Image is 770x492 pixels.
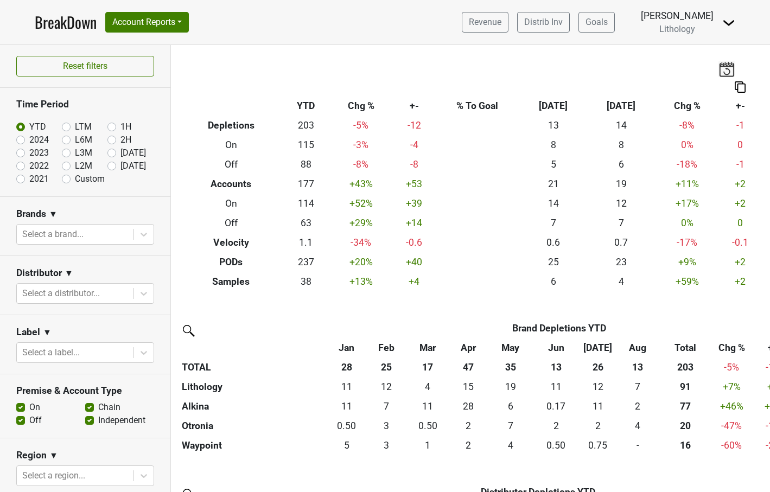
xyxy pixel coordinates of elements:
[179,233,283,252] th: Velocity
[369,399,404,413] div: 7
[393,97,436,116] th: +-
[329,252,393,272] td: +20 %
[519,272,587,291] td: 6
[519,213,587,233] td: 7
[393,233,436,252] td: -0.6
[587,213,655,233] td: 7
[29,401,40,414] label: On
[283,272,329,291] td: 38
[655,155,718,175] td: -18 %
[579,338,616,357] th: Jul: activate to sort column ascending
[533,338,579,357] th: Jun: activate to sort column ascending
[661,419,709,433] div: 20
[327,377,366,397] td: 11.413
[659,416,711,436] th: 19.750
[369,380,404,394] div: 12
[655,272,718,291] td: +59 %
[393,116,436,136] td: -12
[519,252,587,272] td: 25
[393,136,436,155] td: -4
[719,233,762,252] td: -0.1
[711,338,752,357] th: Chg %: activate to sort column ascending
[616,377,659,397] td: 7.416
[519,194,587,214] td: 14
[519,116,587,136] td: 13
[587,233,655,252] td: 0.7
[452,419,486,433] div: 2
[29,146,49,159] label: 2023
[367,436,406,455] td: 3
[327,357,366,377] th: 28
[406,397,449,416] td: 11.166
[29,120,46,133] label: YTD
[655,175,718,194] td: +11 %
[449,338,488,357] th: Apr: activate to sort column ascending
[711,397,752,416] td: +46 %
[43,326,52,339] span: ▼
[491,419,531,433] div: 7
[536,399,577,413] div: 0.17
[449,436,488,455] td: 2.164
[367,318,752,338] th: Brand Depletions YTD
[488,357,533,377] th: 35
[369,419,404,433] div: 3
[619,399,656,413] div: 2
[179,213,283,233] th: Off
[327,338,366,357] th: Jan: activate to sort column ascending
[462,12,508,33] a: Revenue
[406,377,449,397] td: 3.917
[327,416,366,436] td: 0.5
[49,208,58,221] span: ▼
[718,61,735,76] img: last_updated_date
[619,380,656,394] div: 7
[616,416,659,436] td: 3.75
[105,12,189,33] button: Account Reports
[393,272,436,291] td: +4
[120,133,131,146] label: 2H
[641,9,714,23] div: [PERSON_NAME]
[393,194,436,214] td: +39
[488,338,533,357] th: May: activate to sort column ascending
[29,414,42,427] label: Off
[533,416,579,436] td: 1.5
[491,380,531,394] div: 19
[587,272,655,291] td: 4
[587,116,655,136] td: 14
[329,116,393,136] td: -5 %
[724,362,739,373] span: -5%
[329,136,393,155] td: -3 %
[16,327,40,338] h3: Label
[659,377,711,397] th: 90.737
[587,97,655,116] th: [DATE]
[179,397,327,416] th: Alkina
[179,116,283,136] th: Depletions
[75,146,92,159] label: L3M
[329,155,393,175] td: -8 %
[533,357,579,377] th: 13
[35,11,97,34] a: BreakDown
[579,357,616,377] th: 26
[536,380,577,394] div: 11
[329,399,364,413] div: 11
[65,267,73,280] span: ▼
[659,357,711,377] th: 203
[488,416,533,436] td: 6.5
[579,397,616,416] td: 11
[16,385,154,397] h3: Premise & Account Type
[29,133,49,146] label: 2024
[582,380,614,394] div: 12
[517,12,570,33] a: Distrib Inv
[719,116,762,136] td: -1
[16,208,46,220] h3: Brands
[616,397,659,416] td: 1.75
[579,377,616,397] td: 11.746
[735,81,746,93] img: Copy to clipboard
[619,438,656,452] div: -
[49,449,58,462] span: ▼
[449,357,488,377] th: 47
[719,155,762,175] td: -1
[711,436,752,455] td: -60 %
[655,213,718,233] td: 0 %
[616,436,659,455] td: 0
[179,377,327,397] th: Lithology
